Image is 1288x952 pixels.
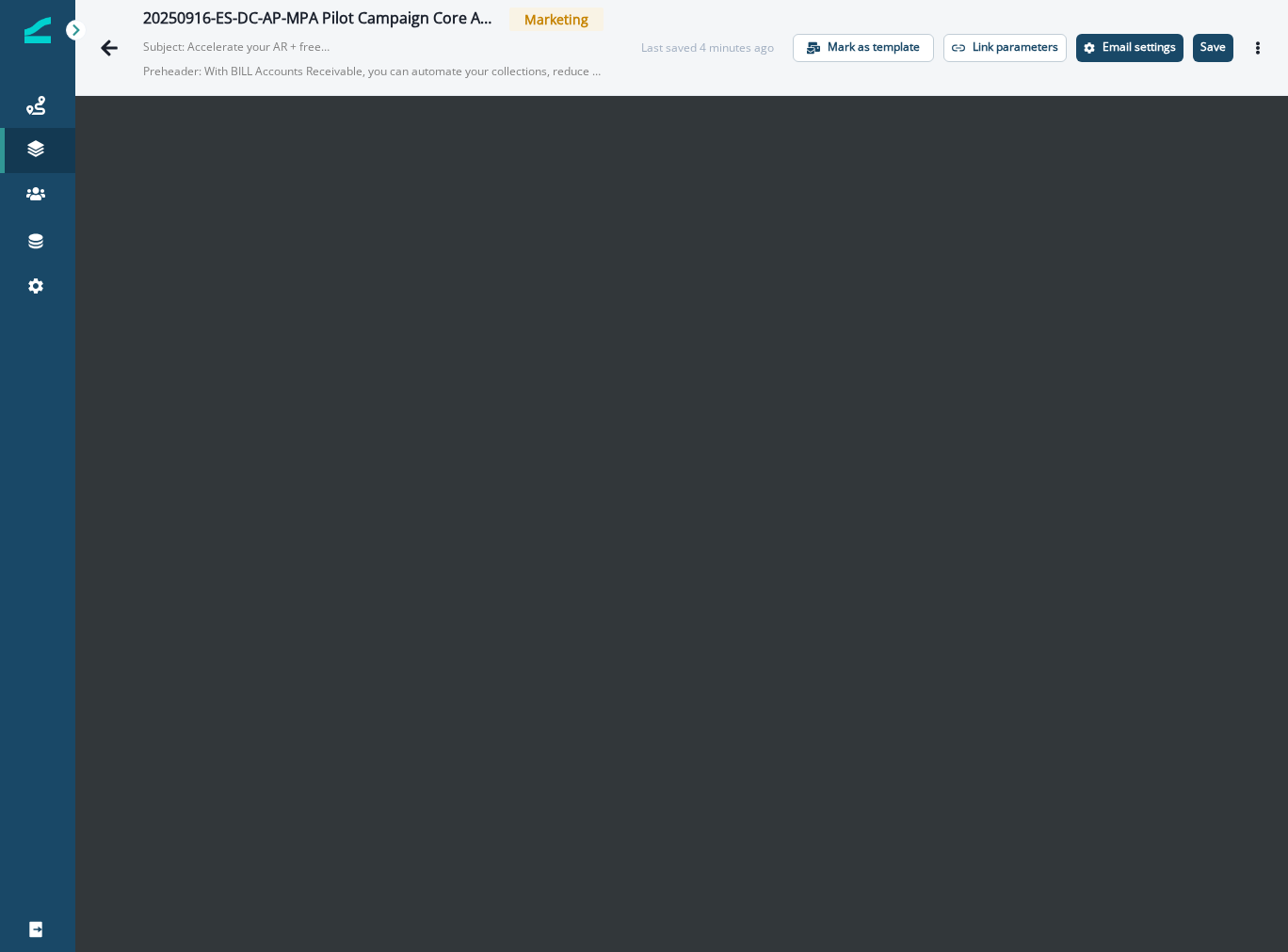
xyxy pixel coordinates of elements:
[509,8,604,31] span: Marketing
[1193,34,1233,62] button: Save
[793,34,934,62] button: Mark as template
[1076,34,1183,62] button: Settings
[641,40,774,56] div: Last saved 4 minutes ago
[24,17,51,43] img: Inflection
[1103,40,1176,54] p: Email settings
[1243,34,1273,62] button: Actions
[1200,40,1226,54] p: Save
[943,34,1067,62] button: Link parameters
[143,31,331,56] p: Subject: Accelerate your AR + free up cash flow [DATE]
[143,56,604,87] p: Preheader: With BILL Accounts Receivable, you can automate your collections, reduce DSO, and free...
[90,29,128,67] button: Go back
[973,40,1058,54] p: Link parameters
[143,9,494,30] div: 20250916-ES-DC-AP-MPA Pilot Campaign Core AP and Payments Email 2
[828,40,920,54] p: Mark as template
